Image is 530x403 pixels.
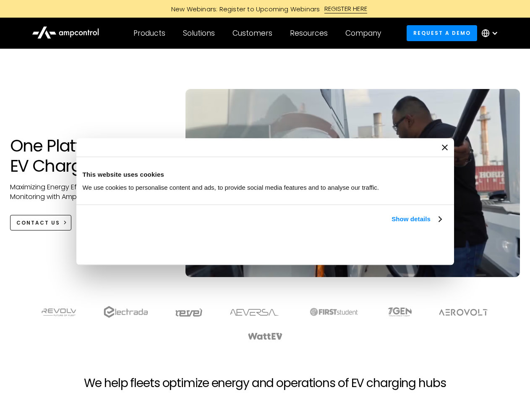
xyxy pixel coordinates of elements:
div: New Webinars: Register to Upcoming Webinars [163,5,324,13]
h1: One Platform for EV Charging Hubs [10,136,169,176]
div: Resources [290,29,328,38]
img: electrada logo [104,306,148,318]
button: Okay [324,234,444,258]
h2: We help fleets optimize energy and operations of EV charging hubs [84,376,446,390]
div: Products [133,29,165,38]
div: Customers [232,29,272,38]
p: Maximizing Energy Efficiency, Uptime, and 24/7 Monitoring with Ampcontrol Solutions [10,183,169,201]
div: CONTACT US [16,219,60,227]
div: This website uses cookies [83,170,448,180]
span: We use cookies to personalise content and ads, to provide social media features and to analyse ou... [83,184,379,191]
a: CONTACT US [10,215,72,230]
div: REGISTER HERE [324,4,368,13]
a: Show details [392,214,441,224]
div: Company [345,29,381,38]
div: Solutions [183,29,215,38]
button: Close banner [442,144,448,150]
img: Aerovolt Logo [439,309,488,316]
a: Request a demo [407,25,477,41]
a: New Webinars: Register to Upcoming WebinarsREGISTER HERE [76,4,454,13]
img: WattEV logo [248,333,283,340]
